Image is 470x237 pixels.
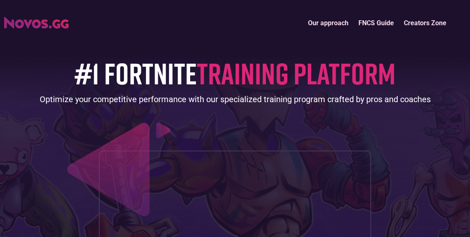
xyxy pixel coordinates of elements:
[74,57,396,89] h1: #1 FORTNITE
[4,14,69,29] a: home
[303,14,353,32] a: Our approach
[40,93,431,105] div: Optimize your competitive performance with our specialized training program crafted by pros and c...
[399,14,451,32] a: Creators Zone
[197,55,396,91] span: TRAINING PLATFORM
[353,14,399,32] a: FNCS Guide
